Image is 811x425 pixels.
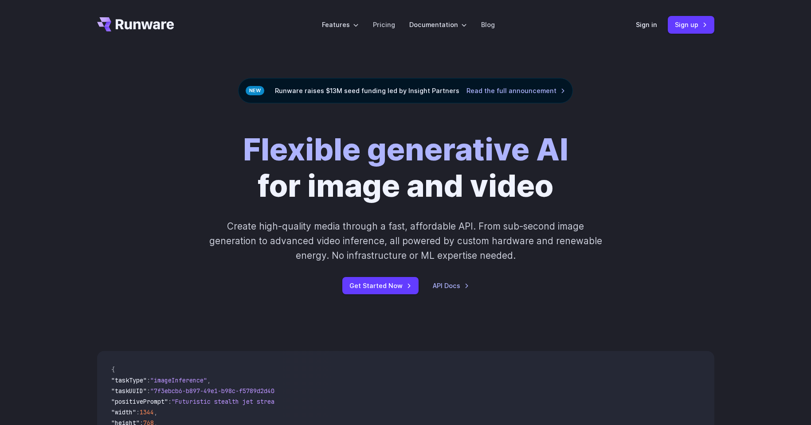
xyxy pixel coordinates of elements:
strong: Flexible generative AI [243,131,568,168]
span: 1344 [140,408,154,416]
label: Documentation [409,19,467,30]
p: Create high-quality media through a fast, affordable API. From sub-second image generation to adv... [208,219,603,263]
a: Go to / [97,17,174,31]
span: { [111,366,115,374]
span: "Futuristic stealth jet streaking through a neon-lit cityscape with glowing purple exhaust" [172,398,494,406]
span: : [136,408,140,416]
a: Sign up [668,16,714,33]
span: , [154,408,157,416]
h1: for image and video [243,132,568,205]
span: "width" [111,408,136,416]
span: : [147,387,150,395]
span: : [147,376,150,384]
span: "positivePrompt" [111,398,168,406]
span: , [207,376,211,384]
a: Pricing [373,19,395,30]
div: Runware raises $13M seed funding led by Insight Partners [238,78,573,103]
span: "imageInference" [150,376,207,384]
a: Read the full announcement [466,86,565,96]
span: "taskType" [111,376,147,384]
a: Sign in [636,19,657,30]
span: "taskUUID" [111,387,147,395]
a: Blog [481,19,495,30]
a: Get Started Now [342,277,419,294]
span: : [168,398,172,406]
label: Features [322,19,359,30]
a: API Docs [433,281,469,291]
span: "7f3ebcb6-b897-49e1-b98c-f5789d2d40d7" [150,387,285,395]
